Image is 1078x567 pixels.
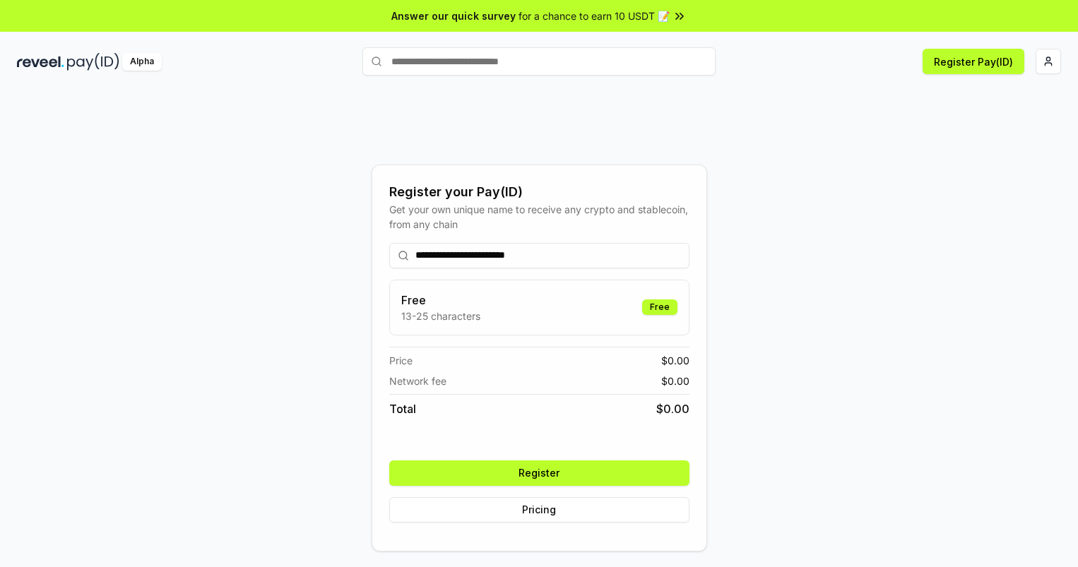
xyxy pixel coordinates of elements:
[391,8,516,23] span: Answer our quick survey
[642,299,677,315] div: Free
[661,353,689,368] span: $ 0.00
[389,460,689,486] button: Register
[67,53,119,71] img: pay_id
[401,292,480,309] h3: Free
[519,8,670,23] span: for a chance to earn 10 USDT 📝
[661,374,689,388] span: $ 0.00
[389,374,446,388] span: Network fee
[17,53,64,71] img: reveel_dark
[389,353,413,368] span: Price
[656,400,689,417] span: $ 0.00
[389,400,416,417] span: Total
[923,49,1024,74] button: Register Pay(ID)
[122,53,162,71] div: Alpha
[401,309,480,323] p: 13-25 characters
[389,202,689,232] div: Get your own unique name to receive any crypto and stablecoin, from any chain
[389,182,689,202] div: Register your Pay(ID)
[389,497,689,523] button: Pricing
